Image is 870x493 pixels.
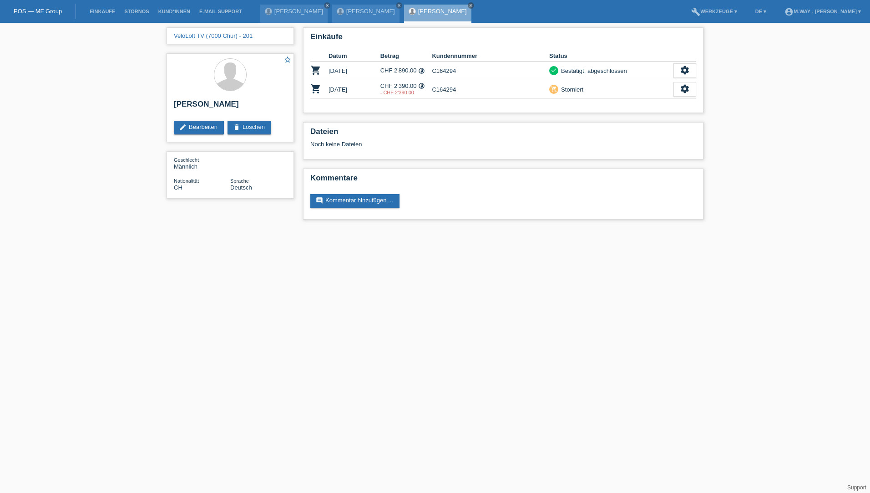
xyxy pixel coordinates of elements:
a: Kund*innen [154,9,195,14]
i: settings [680,65,690,75]
h2: Einkäufe [310,32,696,46]
i: POSP00025191 [310,65,321,76]
i: check [551,67,557,73]
a: star_border [283,56,292,65]
span: Geschlecht [174,157,199,163]
td: C164294 [432,80,549,99]
td: C164294 [432,62,549,80]
a: E-Mail Support [195,9,247,14]
a: [PERSON_NAME] [346,8,395,15]
a: DE ▾ [751,9,771,14]
a: close [324,2,330,9]
i: settings [680,84,690,94]
th: Datum [329,51,380,62]
i: comment [316,197,323,204]
div: 08.08.2025 / Mail von Marco [380,90,432,95]
i: POSP00025192 [310,83,321,94]
a: close [396,2,402,9]
a: editBearbeiten [174,121,224,134]
span: Nationalität [174,178,199,184]
th: Status [549,51,673,62]
i: account_circle [784,7,794,16]
i: close [325,3,329,8]
a: close [468,2,474,9]
div: Storniert [558,85,583,94]
a: commentKommentar hinzufügen ... [310,194,400,208]
th: Betrag [380,51,432,62]
a: [PERSON_NAME] [274,8,323,15]
a: account_circlem-way - [PERSON_NAME] ▾ [780,9,865,14]
a: Support [847,484,866,491]
i: close [469,3,473,8]
i: close [397,3,401,8]
span: Deutsch [230,184,252,191]
td: CHF 2'890.00 [380,62,432,80]
i: Fixe Raten (24 Raten) [418,67,425,74]
a: VeloLoft TV (7000 Chur) - 201 [174,32,253,39]
div: Männlich [174,156,230,170]
span: Sprache [230,178,249,184]
a: POS — MF Group [14,8,62,15]
div: Bestätigt, abgeschlossen [558,66,627,76]
i: delete [233,123,240,131]
td: CHF 2'390.00 [380,80,432,99]
h2: [PERSON_NAME] [174,100,287,113]
i: star_border [283,56,292,64]
i: build [691,7,700,16]
td: [DATE] [329,62,380,80]
th: Kundennummer [432,51,549,62]
a: Stornos [120,9,153,14]
div: Noch keine Dateien [310,141,588,148]
h2: Dateien [310,127,696,141]
i: Fixe Raten (24 Raten) [418,82,425,89]
i: remove_shopping_cart [551,86,557,92]
a: Einkäufe [85,9,120,14]
h2: Kommentare [310,174,696,187]
a: buildWerkzeuge ▾ [687,9,742,14]
td: [DATE] [329,80,380,99]
a: deleteLöschen [228,121,271,134]
a: [PERSON_NAME] [418,8,467,15]
span: Schweiz [174,184,182,191]
i: edit [179,123,187,131]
